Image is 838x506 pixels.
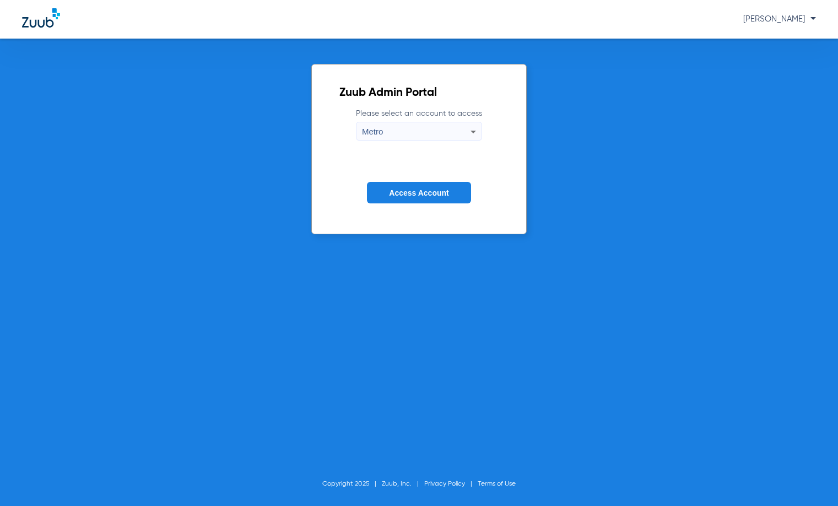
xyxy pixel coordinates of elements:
img: Zuub Logo [22,8,60,28]
a: Privacy Policy [424,481,465,487]
h2: Zuub Admin Portal [339,88,499,99]
span: Metro [362,127,383,136]
li: Zuub, Inc. [382,478,424,489]
label: Please select an account to access [356,108,482,141]
li: Copyright 2025 [322,478,382,489]
span: [PERSON_NAME] [743,15,816,23]
a: Terms of Use [478,481,516,487]
span: Access Account [389,189,448,197]
button: Access Account [367,182,471,203]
